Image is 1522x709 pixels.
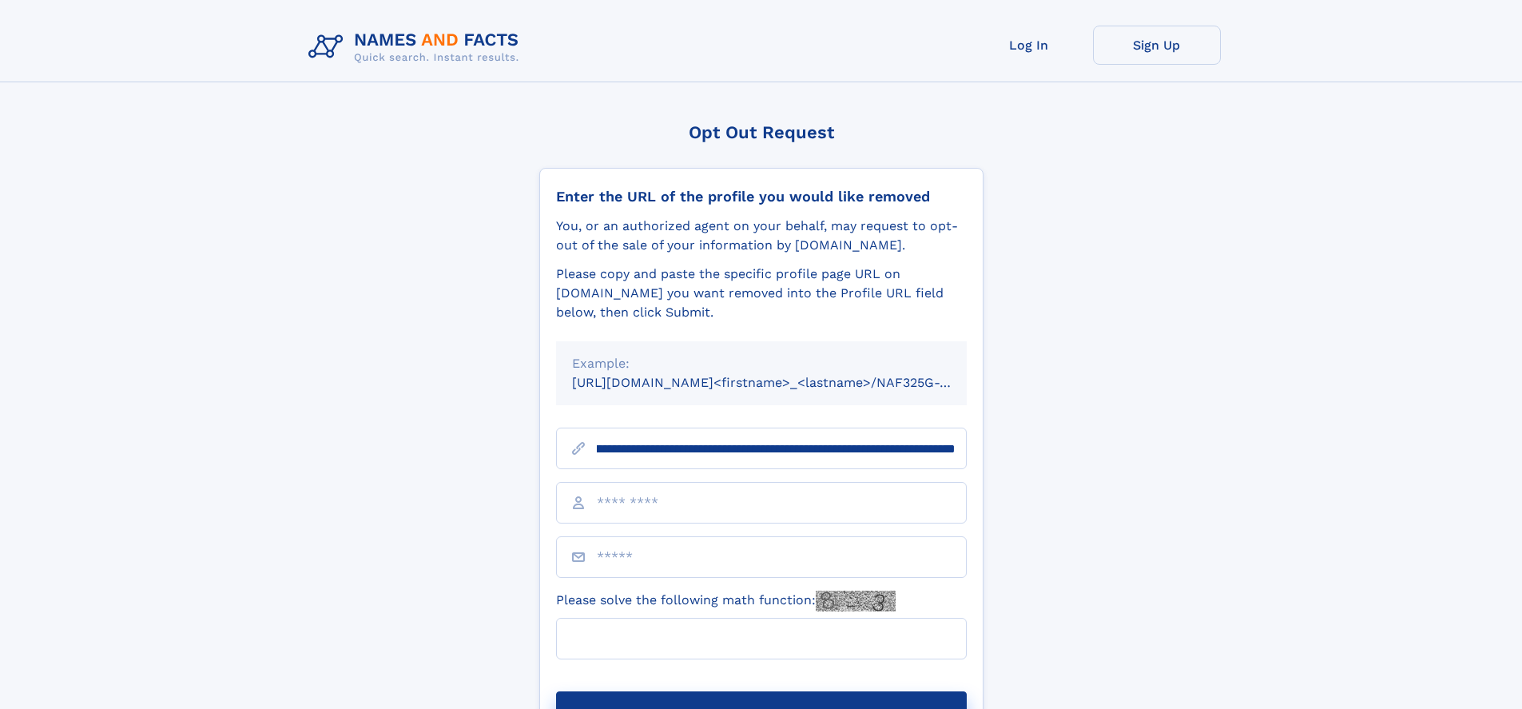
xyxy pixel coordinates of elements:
[556,265,967,322] div: Please copy and paste the specific profile page URL on [DOMAIN_NAME] you want removed into the Pr...
[572,375,997,390] small: [URL][DOMAIN_NAME]<firstname>_<lastname>/NAF325G-xxxxxxxx
[965,26,1093,65] a: Log In
[556,217,967,255] div: You, or an authorized agent on your behalf, may request to opt-out of the sale of your informatio...
[539,122,984,142] div: Opt Out Request
[556,591,896,611] label: Please solve the following math function:
[302,26,532,69] img: Logo Names and Facts
[1093,26,1221,65] a: Sign Up
[572,354,951,373] div: Example:
[556,188,967,205] div: Enter the URL of the profile you would like removed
